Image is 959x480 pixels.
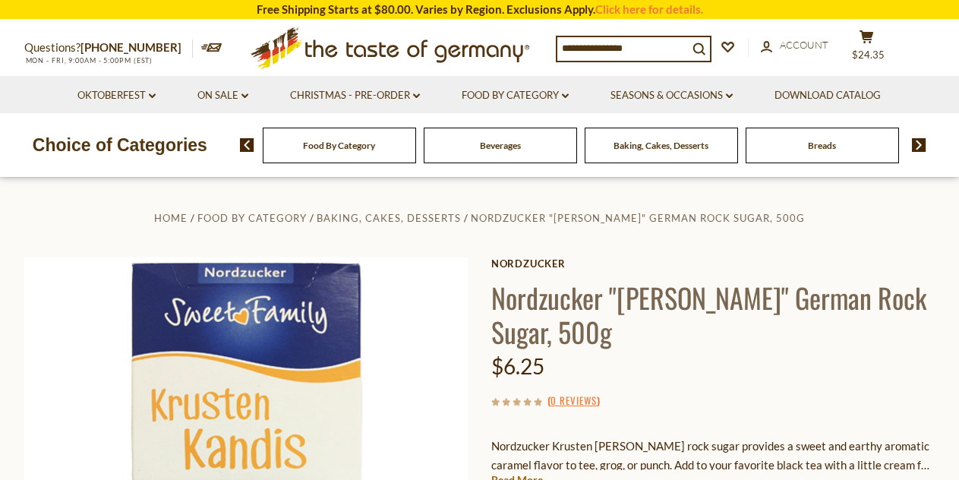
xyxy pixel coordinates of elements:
a: Food By Category [303,140,375,151]
a: Food By Category [197,212,307,224]
img: previous arrow [240,138,254,152]
span: MON - FRI, 9:00AM - 5:00PM (EST) [24,56,153,65]
a: [PHONE_NUMBER] [80,40,181,54]
a: Oktoberfest [77,87,156,104]
a: Baking, Cakes, Desserts [614,140,708,151]
a: Christmas - PRE-ORDER [290,87,420,104]
a: Beverages [480,140,521,151]
a: Seasons & Occasions [610,87,733,104]
a: Home [154,212,188,224]
h1: Nordzucker "[PERSON_NAME]" German Rock Sugar, 500g [491,280,935,349]
a: 0 Reviews [550,393,597,409]
p: Nordzucker Krusten [PERSON_NAME] rock sugar provides a sweet and earthy aromatic caramel flavor t... [491,437,935,475]
a: Breads [808,140,836,151]
p: Questions? [24,38,193,58]
a: Nordzucker [491,257,935,270]
span: Account [780,39,828,51]
a: Account [761,37,828,54]
a: On Sale [197,87,248,104]
span: ( ) [547,393,600,408]
a: Click here for details. [595,2,703,16]
a: Nordzucker "[PERSON_NAME]" German Rock Sugar, 500g [471,212,805,224]
span: $6.25 [491,353,544,379]
a: Food By Category [462,87,569,104]
a: Baking, Cakes, Desserts [317,212,461,224]
button: $24.35 [844,30,890,68]
span: $24.35 [852,49,885,61]
img: next arrow [912,138,926,152]
a: Download Catalog [774,87,881,104]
